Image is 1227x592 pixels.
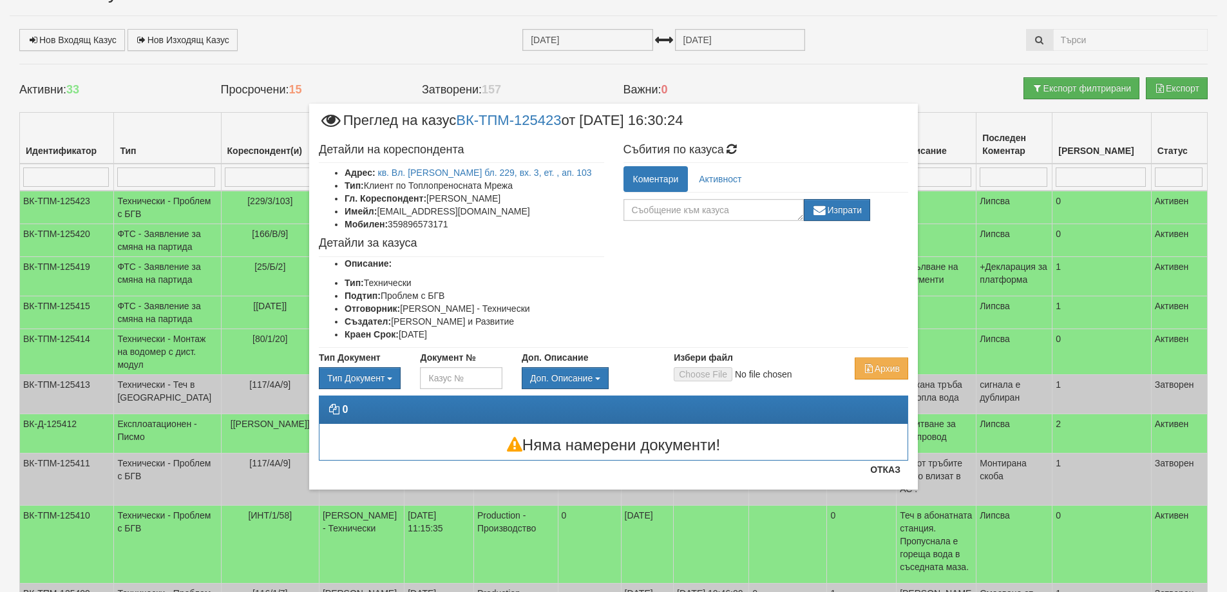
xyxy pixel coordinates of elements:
li: [PERSON_NAME] и Развитие [345,315,604,328]
li: Проблем с БГВ [345,289,604,302]
span: Доп. Описание [530,373,593,383]
b: Описание: [345,258,392,269]
label: Доп. Описание [522,351,588,364]
li: Технически [345,276,604,289]
a: ВК-ТПМ-125423 [456,111,561,128]
button: Отказ [862,459,908,480]
b: Подтип: [345,291,381,301]
label: Избери файл [674,351,733,364]
h4: Детайли на кореспондента [319,144,604,157]
b: Отговорник: [345,303,400,314]
li: [DATE] [345,328,604,341]
span: Тип Документ [327,373,385,383]
li: Клиент по Топлопреносната Мрежа [345,179,604,192]
span: Преглед на казус от [DATE] 16:30:24 [319,113,683,137]
input: Казус № [420,367,502,389]
b: Тип: [345,278,364,288]
li: [PERSON_NAME] [345,192,604,205]
b: Тип: [345,180,364,191]
button: Изпрати [804,199,871,221]
div: Двоен клик, за изчистване на избраната стойност. [522,367,654,389]
b: Имейл: [345,206,377,216]
label: Тип Документ [319,351,381,364]
button: Тип Документ [319,367,401,389]
h4: Детайли за казуса [319,237,604,250]
li: [EMAIL_ADDRESS][DOMAIN_NAME] [345,205,604,218]
label: Документ № [420,351,475,364]
a: Коментари [623,166,689,192]
li: [PERSON_NAME] - Технически [345,302,604,315]
div: Двоен клик, за изчистване на избраната стойност. [319,367,401,389]
b: Мобилен: [345,219,388,229]
button: Доп. Описание [522,367,609,389]
li: 359896573171 [345,218,604,231]
a: кв. Вл. [PERSON_NAME] бл. 229, вх. 3, ет. , ап. 103 [378,167,592,178]
b: Краен Срок: [345,329,399,339]
b: Адрес: [345,167,376,178]
b: Създател: [345,316,391,327]
h3: Няма намерени документи! [319,437,908,454]
button: Архив [855,358,908,379]
strong: 0 [342,404,348,415]
h4: Събития по казуса [623,144,909,157]
a: Активност [689,166,751,192]
b: Гл. Кореспондент: [345,193,426,204]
